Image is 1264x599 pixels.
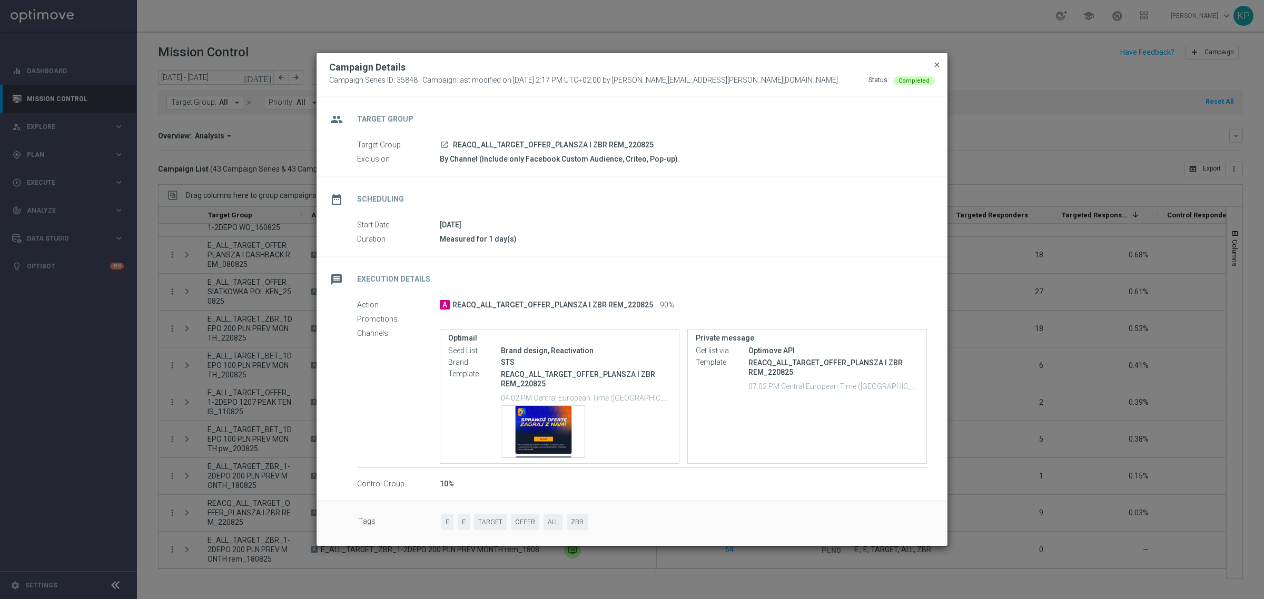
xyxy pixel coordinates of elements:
a: launch [440,141,449,150]
span: E [441,514,453,531]
span: E [458,514,470,531]
div: Brand design, Reactivation [501,345,671,356]
p: REACQ_ALL_TARGET_OFFER_PLANSZA I ZBR REM_220825 [748,358,919,377]
label: Control Group [357,480,440,489]
div: 10% [440,478,927,489]
div: Measured for 1 day(s) [440,234,927,244]
label: Start Date [357,221,440,230]
span: OFFER [511,514,539,531]
label: Target Group [357,141,440,150]
label: Seed List [448,346,501,356]
colored-tag: Completed [893,76,935,84]
span: close [933,61,941,69]
label: Template [696,358,748,367]
div: STS [501,357,671,367]
span: ZBR [567,514,588,531]
label: Brand [448,358,501,367]
label: Get list via [696,346,748,356]
span: A [440,300,450,310]
label: Channels [357,329,440,338]
p: 04:02 PM Central European Time ([GEOGRAPHIC_DATA]) (UTC +02:00) [501,392,671,403]
span: Completed [898,77,930,84]
p: 07:02 PM Central European Time ([GEOGRAPHIC_DATA]) (UTC +02:00) [748,381,919,391]
i: message [327,270,346,289]
div: By Channel (Include only Facebook Custom Audience, Criteo, Pop-up) [440,154,927,164]
h2: Execution Details [357,274,430,284]
div: Optimove API [748,345,919,356]
label: Optimail [448,334,671,343]
label: Template [448,370,501,379]
label: Promotions [357,315,440,324]
i: group [327,110,346,129]
h2: Scheduling [357,194,404,204]
i: launch [440,141,449,149]
label: Exclusion [357,155,440,164]
h2: Target Group [357,114,413,124]
span: ALL [544,514,562,531]
span: 90% [660,301,674,310]
label: Action [357,301,440,310]
div: Status: [868,76,889,85]
label: Tags [359,514,441,531]
div: [DATE] [440,219,927,230]
span: REACQ_ALL_TARGET_OFFER_PLANSZA I ZBR REM_220825 [453,141,654,150]
i: date_range [327,190,346,209]
span: REACQ_ALL_TARGET_OFFER_PLANSZA I ZBR REM_220825 [452,301,653,310]
span: TARGET [474,514,507,531]
h2: Campaign Details [329,61,406,74]
span: Campaign Series ID: 35848 | Campaign last modified on [DATE] 2:17 PM UTC+02:00 by [PERSON_NAME][E... [329,76,838,85]
label: Duration [357,235,440,244]
p: REACQ_ALL_TARGET_OFFER_PLANSZA I ZBR REM_220825 [501,370,671,388]
label: Private message [696,334,919,343]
